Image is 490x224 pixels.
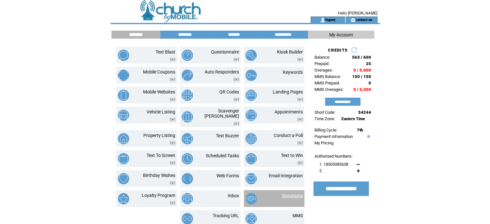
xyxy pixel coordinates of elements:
[358,110,371,115] span: 54244
[269,173,303,178] a: Email Integration
[143,89,175,94] a: Mobile Websites
[182,153,193,164] img: scheduled-tasks.png
[245,90,257,101] img: landing-pages.png
[245,50,257,61] img: kiosk-builder.png
[325,17,335,22] a: logout
[213,213,239,218] a: Tracking URL
[314,110,335,115] span: Short Code:
[314,87,343,92] span: MMS Overages:
[170,78,175,81] img: video.png
[170,141,175,145] img: video.png
[118,110,129,121] img: vehicle-listing.png
[170,181,175,185] img: video.png
[297,161,303,165] img: video.png
[245,193,257,204] img: donations.png
[283,70,303,75] a: Keywords
[314,74,341,79] span: MMS Balance:
[245,70,257,81] img: keywords.png
[297,141,303,145] img: video.png
[216,133,239,138] a: Text Buzzer
[297,118,303,121] img: video.png
[118,90,129,101] img: mobile-websites.png
[369,81,371,85] span: 0
[352,74,371,79] span: 150 / 150
[277,49,303,54] a: Kiosk Builder
[156,49,175,54] a: Text Blast
[351,17,355,23] img: contact_us_icon.gif
[182,50,193,61] img: questionnaire.png
[245,133,257,144] img: conduct-a-poll.png
[182,173,193,184] img: web-forms.png
[341,117,365,121] span: Eastern Time
[118,193,129,204] img: loyalty-program.png
[314,68,333,73] span: Overages:
[170,98,175,101] img: video.png
[281,153,303,158] a: Text to Win
[182,90,193,101] img: qr-codes.png
[211,49,239,54] a: Questionnaire
[274,133,303,138] a: Conduct a Poll
[118,153,129,164] img: text-to-screen.png
[293,213,303,218] a: MMS
[353,87,371,92] span: 0 / 5,000
[170,201,175,205] img: video.png
[297,58,303,61] img: video.png
[314,134,353,139] a: Payment Information
[118,70,129,81] img: mobile-coupons.png
[314,128,337,132] span: Billing Cycle:
[329,32,353,37] span: My Account
[314,116,335,121] span: Time Zone:
[319,162,348,167] span: 1. 18505085638
[353,68,371,73] span: 0 / 5,000
[182,193,193,204] img: inbox.png
[205,108,239,119] a: Scavenger [PERSON_NAME]
[234,122,239,125] img: video.png
[234,58,239,61] img: video.png
[352,55,371,60] span: 563 / 600
[219,89,239,94] a: QR Codes
[319,168,322,173] span: 2.
[147,153,175,158] a: Text To Screen
[182,111,193,122] img: scavenger-hunt.png
[206,153,239,158] a: Scheduled Tasks
[282,193,303,198] a: Donations
[245,173,257,184] img: email-integration.png
[320,17,325,23] img: account_icon.gif
[170,58,175,61] img: video.png
[143,69,175,74] a: Mobile Coupons
[366,61,371,66] span: 25
[245,153,257,164] img: text-to-win.png
[228,193,239,198] a: Inbox
[314,55,330,60] span: Balance:
[274,109,303,114] a: Appointments
[357,128,363,132] span: 7th
[314,81,340,85] span: MMS Prepaid:
[216,173,239,178] a: Web Forms
[118,133,129,144] img: property-listing.png
[143,173,175,178] a: Birthday Wishes
[355,17,372,22] a: contact us
[234,98,239,101] img: video.png
[273,89,303,94] a: Landing Pages
[328,48,348,53] span: CREDITS
[170,118,175,121] img: video.png
[314,141,333,145] a: My Pricing
[170,161,175,165] img: video.png
[118,50,129,61] img: text-blast.png
[245,110,257,121] img: appointments.png
[314,154,352,159] span: Authorized Numbers:
[147,109,175,114] a: Vehicle Listing
[142,193,175,198] a: Loyalty Program
[205,69,239,74] a: Auto Responders
[118,173,129,184] img: birthday-wishes.png
[314,61,329,66] span: Prepaid:
[143,133,175,138] a: Property Listing
[182,133,193,144] img: text-buzzer.png
[297,98,303,101] img: video.png
[234,78,239,81] img: video.png
[182,70,193,81] img: auto-responders.png
[338,11,377,15] span: Hello [PERSON_NAME]
[366,135,370,138] img: help.gif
